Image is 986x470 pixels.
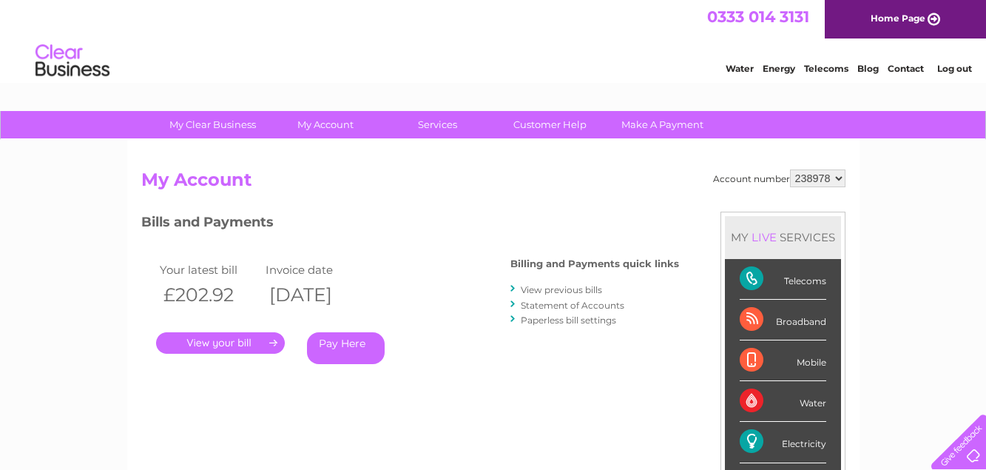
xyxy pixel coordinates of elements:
a: Statement of Accounts [521,300,624,311]
td: Invoice date [262,260,368,280]
a: Paperless bill settings [521,315,616,326]
a: Services [376,111,499,138]
a: Energy [763,63,795,74]
a: Customer Help [489,111,611,138]
h2: My Account [141,169,845,198]
a: Water [726,63,754,74]
a: Make A Payment [601,111,723,138]
a: My Clear Business [152,111,274,138]
a: Telecoms [804,63,848,74]
a: Contact [888,63,924,74]
th: [DATE] [262,280,368,310]
a: Blog [857,63,879,74]
a: Pay Here [307,332,385,364]
div: LIVE [749,230,780,244]
a: 0333 014 3131 [707,7,809,26]
h4: Billing and Payments quick links [510,258,679,269]
img: logo.png [35,38,110,84]
div: Electricity [740,422,826,463]
a: View previous bills [521,284,602,295]
a: Log out [937,63,972,74]
div: MY SERVICES [725,216,841,258]
div: Broadband [740,300,826,340]
a: My Account [264,111,386,138]
div: Account number [713,169,845,187]
td: Your latest bill [156,260,263,280]
h3: Bills and Payments [141,212,679,238]
div: Mobile [740,340,826,381]
div: Clear Business is a trading name of Verastar Limited (registered in [GEOGRAPHIC_DATA] No. 3667643... [144,8,843,72]
a: . [156,332,285,354]
th: £202.92 [156,280,263,310]
div: Telecoms [740,259,826,300]
div: Water [740,381,826,422]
